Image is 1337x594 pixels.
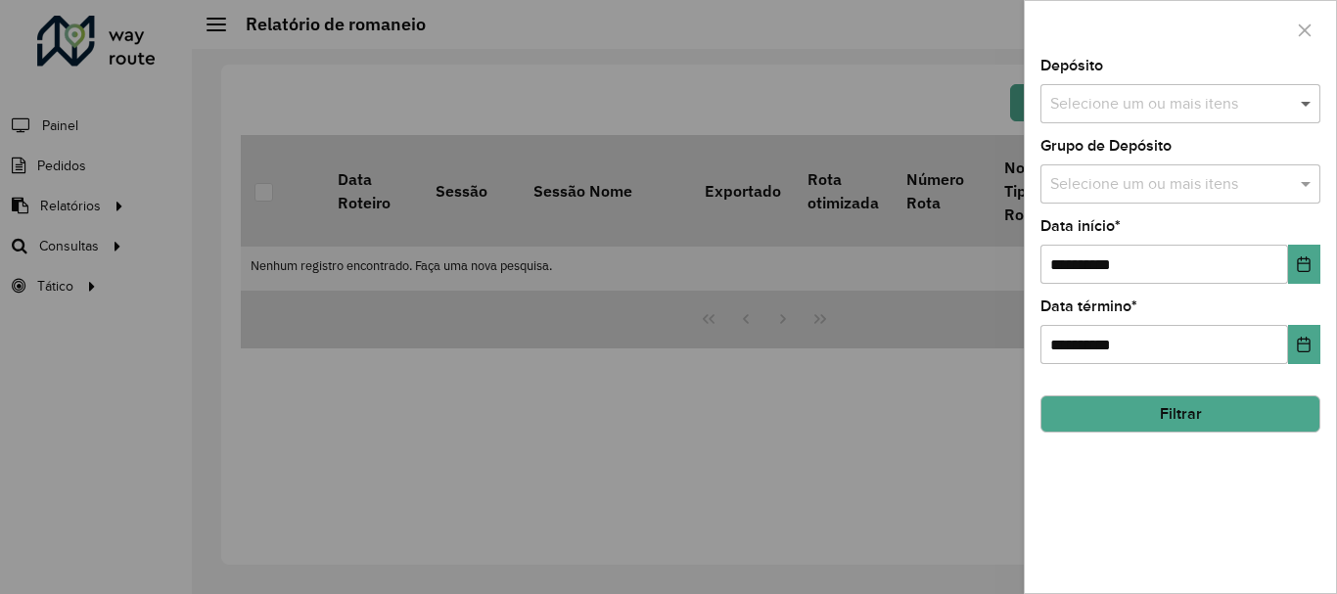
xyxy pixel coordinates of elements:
label: Depósito [1040,54,1103,77]
button: Choose Date [1288,325,1320,364]
label: Data início [1040,214,1121,238]
button: Choose Date [1288,245,1320,284]
button: Filtrar [1040,395,1320,433]
label: Data término [1040,295,1137,318]
label: Grupo de Depósito [1040,134,1172,158]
